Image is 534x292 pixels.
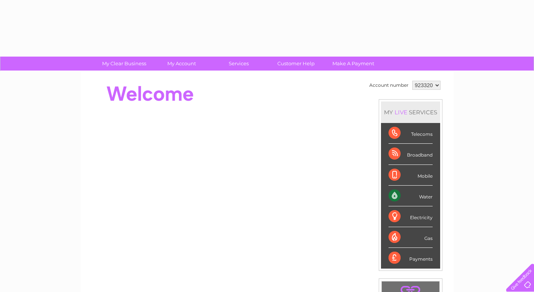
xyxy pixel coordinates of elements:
[389,227,433,248] div: Gas
[367,79,410,92] td: Account number
[389,206,433,227] div: Electricity
[389,165,433,186] div: Mobile
[389,144,433,164] div: Broadband
[381,101,440,123] div: MY SERVICES
[150,57,213,71] a: My Account
[393,109,409,116] div: LIVE
[389,248,433,268] div: Payments
[265,57,327,71] a: Customer Help
[208,57,270,71] a: Services
[322,57,384,71] a: Make A Payment
[93,57,155,71] a: My Clear Business
[389,186,433,206] div: Water
[389,123,433,144] div: Telecoms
